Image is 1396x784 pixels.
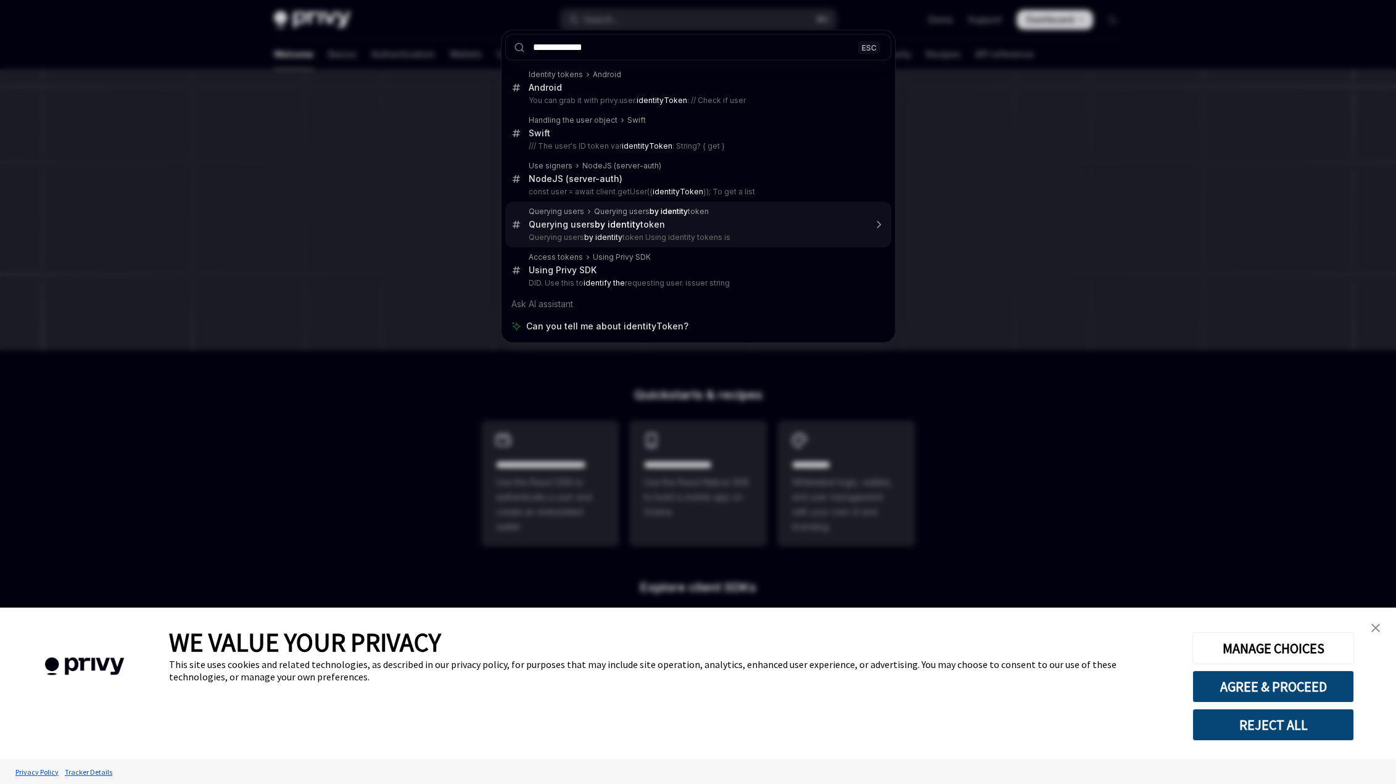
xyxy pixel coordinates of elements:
[529,141,865,151] p: /// The user's ID token var : String? { get }
[1192,632,1354,664] button: MANAGE CHOICES
[529,219,665,230] div: Querying users token
[505,293,891,315] div: Ask AI assistant
[529,161,572,171] div: Use signers
[584,278,625,287] b: identify the
[529,70,583,80] div: Identity tokens
[526,320,688,332] span: Can you tell me about identityToken?
[584,233,622,242] b: by identity
[650,207,688,216] b: by identity
[622,141,672,151] b: identityToken
[653,187,703,196] b: identityToken
[12,761,62,783] a: Privacy Policy
[62,761,115,783] a: Tracker Details
[637,96,687,105] b: identityToken
[1192,671,1354,703] button: AGREE & PROCEED
[593,70,621,80] div: Android
[1371,624,1380,632] img: close banner
[529,82,562,93] div: Android
[594,207,709,217] div: Querying users token
[1192,709,1354,741] button: REJECT ALL
[169,658,1174,683] div: This site uses cookies and related technologies, as described in our privacy policy, for purposes...
[1363,616,1388,640] a: close banner
[529,115,617,125] div: Handling the user object
[582,161,661,171] div: NodeJS (server-auth)
[858,41,880,54] div: ESC
[595,219,640,229] b: by identity
[529,128,550,139] div: Swift
[529,265,597,276] div: Using Privy SDK
[593,252,651,262] div: Using Privy SDK
[627,115,646,125] div: Swift
[529,278,865,288] p: DID. Use this to requesting user. issuer string
[529,252,583,262] div: Access tokens
[529,207,584,217] div: Querying users
[169,626,441,658] span: WE VALUE YOUR PRIVACY
[19,640,151,693] img: company logo
[529,96,865,105] p: You can grab it with privy.user. : // Check if user
[529,187,865,197] p: const user = await client.getUser({ }); To get a list
[529,233,865,242] p: Querying users token Using identity tokens is
[529,173,622,184] div: NodeJS (server-auth)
